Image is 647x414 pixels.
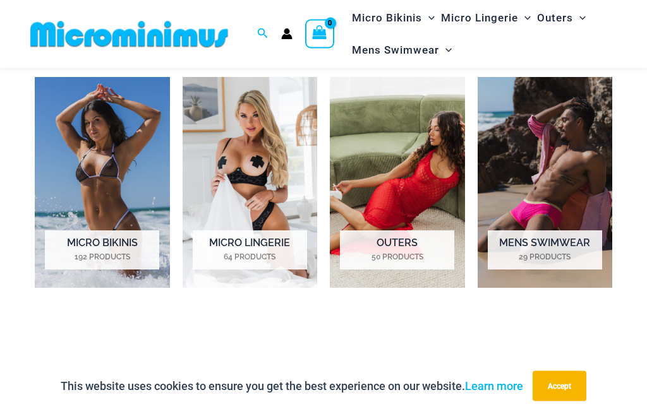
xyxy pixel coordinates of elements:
span: Micro Bikinis [352,2,422,34]
h2: Micro Bikinis [45,231,159,270]
mark: 50 Products [340,252,454,263]
a: Micro LingerieMenu ToggleMenu Toggle [438,2,534,34]
span: Menu Toggle [439,34,452,66]
a: Search icon link [257,27,269,42]
a: Visit product category Outers [330,78,465,289]
img: Mens Swimwear [478,78,613,289]
img: Outers [330,78,465,289]
img: MM SHOP LOGO FLAT [25,20,233,49]
span: Menu Toggle [422,2,435,34]
a: View Shopping Cart, empty [305,20,334,49]
a: Mens SwimwearMenu ToggleMenu Toggle [349,34,455,66]
span: Menu Toggle [573,2,586,34]
span: Outers [537,2,573,34]
img: Micro Lingerie [183,78,318,289]
a: OutersMenu ToggleMenu Toggle [534,2,589,34]
a: Visit product category Micro Lingerie [183,78,318,289]
mark: 29 Products [488,252,602,263]
a: Learn more [465,379,523,393]
a: Account icon link [281,28,293,40]
h2: Outers [340,231,454,270]
span: Micro Lingerie [441,2,518,34]
img: Micro Bikinis [35,78,170,289]
span: Menu Toggle [518,2,531,34]
mark: 192 Products [45,252,159,263]
a: Visit product category Micro Bikinis [35,78,170,289]
mark: 64 Products [193,252,307,263]
a: Visit product category Mens Swimwear [478,78,613,289]
span: Mens Swimwear [352,34,439,66]
button: Accept [533,371,586,401]
h2: Micro Lingerie [193,231,307,270]
a: Micro BikinisMenu ToggleMenu Toggle [349,2,438,34]
p: This website uses cookies to ensure you get the best experience on our website. [61,377,523,396]
h2: Mens Swimwear [488,231,602,270]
